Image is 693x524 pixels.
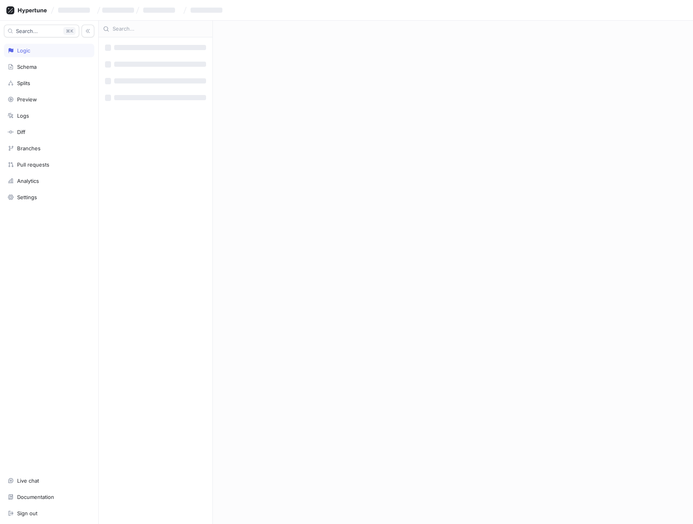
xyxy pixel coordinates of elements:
span: Search... [16,29,38,33]
button: Search...K [4,25,79,37]
div: Branches [17,145,41,151]
div: Sign out [17,510,37,516]
div: Splits [17,80,30,86]
input: Search... [113,25,208,33]
span: ‌ [114,45,206,50]
div: Logic [17,47,30,54]
button: ‌ [55,4,96,17]
span: ‌ [58,8,90,13]
span: ‌ [191,8,222,13]
span: ‌ [114,78,206,83]
div: Live chat [17,477,39,484]
a: Documentation [4,490,94,504]
div: Documentation [17,494,54,500]
button: ‌ [140,4,181,17]
span: ‌ [105,61,111,68]
span: ‌ [102,8,134,13]
div: Pull requests [17,161,49,168]
div: Diff [17,129,25,135]
div: Schema [17,64,37,70]
div: Preview [17,96,37,103]
span: ‌ [143,8,175,13]
span: ‌ [105,95,111,101]
div: Analytics [17,178,39,184]
div: Settings [17,194,37,200]
div: K [63,27,76,35]
span: ‌ [105,78,111,84]
span: ‌ [105,45,111,51]
span: ‌ [114,62,206,67]
span: ‌ [114,95,206,100]
button: ‌ [187,4,229,17]
div: Logs [17,113,29,119]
